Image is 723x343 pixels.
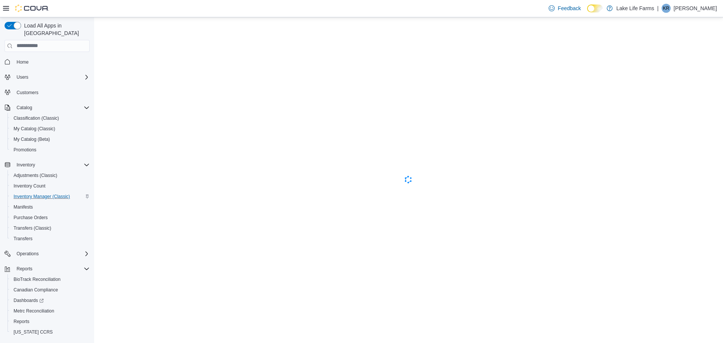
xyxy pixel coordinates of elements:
[14,236,32,242] span: Transfers
[8,191,93,202] button: Inventory Manager (Classic)
[14,329,53,335] span: [US_STATE] CCRS
[14,58,32,67] a: Home
[657,4,659,13] p: |
[14,249,90,258] span: Operations
[11,224,54,233] a: Transfers (Classic)
[14,287,58,293] span: Canadian Compliance
[8,202,93,212] button: Manifests
[11,203,36,212] a: Manifests
[11,234,35,243] a: Transfers
[17,59,29,65] span: Home
[14,249,42,258] button: Operations
[11,114,62,123] a: Classification (Classic)
[17,90,38,96] span: Customers
[14,136,50,142] span: My Catalog (Beta)
[2,264,93,274] button: Reports
[8,306,93,316] button: Metrc Reconciliation
[11,317,90,326] span: Reports
[14,126,55,132] span: My Catalog (Classic)
[14,73,90,82] span: Users
[11,306,57,316] a: Metrc Reconciliation
[11,296,47,305] a: Dashboards
[11,224,90,233] span: Transfers (Classic)
[14,57,90,67] span: Home
[17,162,35,168] span: Inventory
[11,145,90,154] span: Promotions
[14,115,59,121] span: Classification (Classic)
[8,145,93,155] button: Promotions
[14,147,37,153] span: Promotions
[14,183,46,189] span: Inventory Count
[11,114,90,123] span: Classification (Classic)
[14,297,44,303] span: Dashboards
[546,1,584,16] a: Feedback
[8,223,93,233] button: Transfers (Classic)
[11,171,60,180] a: Adjustments (Classic)
[11,328,90,337] span: Washington CCRS
[17,251,39,257] span: Operations
[11,171,90,180] span: Adjustments (Classic)
[674,4,717,13] p: [PERSON_NAME]
[8,274,93,285] button: BioTrack Reconciliation
[17,105,32,111] span: Catalog
[11,213,51,222] a: Purchase Orders
[11,145,40,154] a: Promotions
[11,181,90,191] span: Inventory Count
[11,192,73,201] a: Inventory Manager (Classic)
[8,181,93,191] button: Inventory Count
[2,56,93,67] button: Home
[11,213,90,222] span: Purchase Orders
[2,72,93,82] button: Users
[587,5,603,12] input: Dark Mode
[2,248,93,259] button: Operations
[662,4,671,13] div: Kate Rossow
[11,234,90,243] span: Transfers
[11,135,53,144] a: My Catalog (Beta)
[11,181,49,191] a: Inventory Count
[14,88,41,97] a: Customers
[11,124,58,133] a: My Catalog (Classic)
[15,5,49,12] img: Cova
[14,172,57,178] span: Adjustments (Classic)
[11,317,32,326] a: Reports
[558,5,581,12] span: Feedback
[2,102,93,113] button: Catalog
[14,319,29,325] span: Reports
[2,87,93,98] button: Customers
[11,135,90,144] span: My Catalog (Beta)
[663,4,670,13] span: KR
[8,316,93,327] button: Reports
[14,276,61,282] span: BioTrack Reconciliation
[14,204,33,210] span: Manifests
[8,285,93,295] button: Canadian Compliance
[17,266,32,272] span: Reports
[8,233,93,244] button: Transfers
[8,170,93,181] button: Adjustments (Classic)
[11,124,90,133] span: My Catalog (Classic)
[14,88,90,97] span: Customers
[14,215,48,221] span: Purchase Orders
[8,123,93,134] button: My Catalog (Classic)
[14,264,90,273] span: Reports
[14,264,35,273] button: Reports
[8,134,93,145] button: My Catalog (Beta)
[11,203,90,212] span: Manifests
[14,73,31,82] button: Users
[8,113,93,123] button: Classification (Classic)
[14,194,70,200] span: Inventory Manager (Classic)
[14,103,35,112] button: Catalog
[11,296,90,305] span: Dashboards
[14,160,38,169] button: Inventory
[8,327,93,337] button: [US_STATE] CCRS
[2,160,93,170] button: Inventory
[11,285,61,294] a: Canadian Compliance
[11,328,56,337] a: [US_STATE] CCRS
[14,225,51,231] span: Transfers (Classic)
[11,275,90,284] span: BioTrack Reconciliation
[11,275,64,284] a: BioTrack Reconciliation
[11,192,90,201] span: Inventory Manager (Classic)
[21,22,90,37] span: Load All Apps in [GEOGRAPHIC_DATA]
[8,212,93,223] button: Purchase Orders
[14,103,90,112] span: Catalog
